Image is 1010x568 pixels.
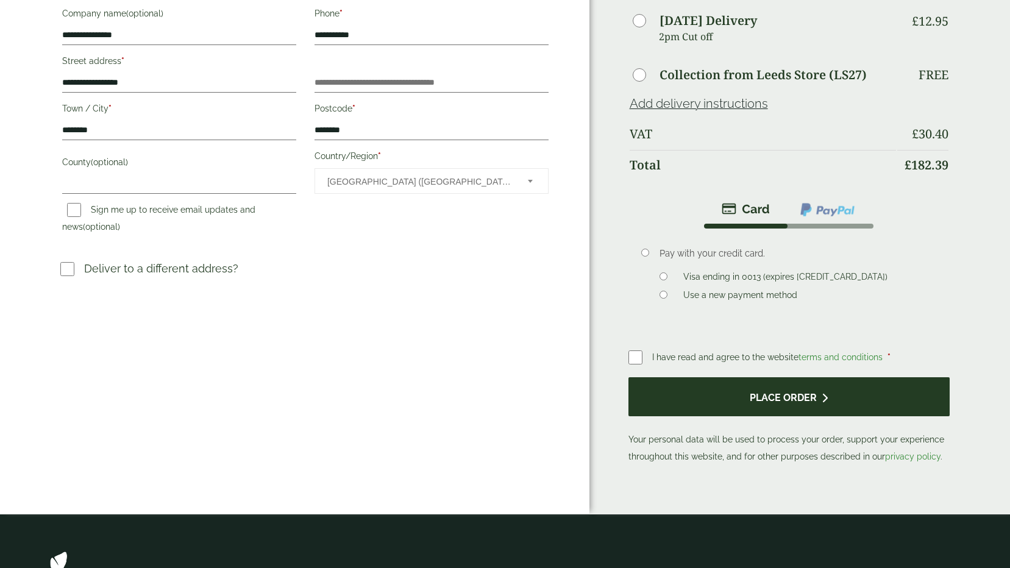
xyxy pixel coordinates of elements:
span: £ [905,157,911,173]
a: Add delivery instructions [630,96,768,111]
label: Postcode [315,100,549,121]
bdi: 30.40 [912,126,948,142]
span: I have read and agree to the website [652,352,885,362]
button: Place order [628,377,950,417]
span: £ [912,13,919,29]
th: VAT [630,119,896,149]
span: United Kingdom (UK) [327,169,511,194]
bdi: 182.39 [905,157,948,173]
bdi: 12.95 [912,13,948,29]
input: Sign me up to receive email updates and news(optional) [67,203,81,217]
img: stripe.png [722,202,770,216]
p: Deliver to a different address? [84,260,238,277]
p: Pay with your credit card. [660,247,931,260]
label: Use a new payment method [678,290,802,304]
span: (optional) [126,9,163,18]
abbr: required [340,9,343,18]
label: County [62,154,296,174]
img: ppcp-gateway.png [799,202,856,218]
abbr: required [352,104,355,113]
span: Country/Region [315,168,549,194]
abbr: required [378,151,381,161]
label: Town / City [62,100,296,121]
span: £ [912,126,919,142]
label: Collection from Leeds Store (LS27) [660,69,867,81]
label: Phone [315,5,549,26]
label: [DATE] Delivery [660,15,757,27]
abbr: required [108,104,112,113]
p: Free [919,68,948,82]
p: Your personal data will be used to process your order, support your experience throughout this we... [628,377,950,466]
label: Country/Region [315,147,549,168]
abbr: required [887,352,891,362]
label: Company name [62,5,296,26]
abbr: required [121,56,124,66]
span: (optional) [83,222,120,232]
label: Street address [62,52,296,73]
label: Visa ending in 0013 (expires [CREDIT_CARD_DATA]) [678,272,892,285]
label: Sign me up to receive email updates and news [62,205,255,235]
p: 2pm Cut off [659,27,896,46]
a: privacy policy [885,452,941,461]
th: Total [630,150,896,180]
a: terms and conditions [798,352,883,362]
span: (optional) [91,157,128,167]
